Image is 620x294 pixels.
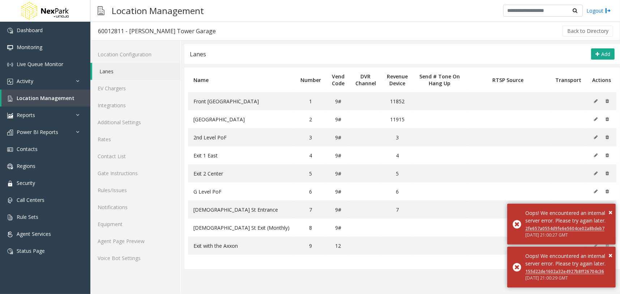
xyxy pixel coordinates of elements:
[525,268,604,274] a: 155d22de1602a32e4927b8ff26704c36
[381,68,413,92] th: Revenue Device
[17,61,63,68] span: Live Queue Monitor
[17,146,38,152] span: Contacts
[90,216,180,233] a: Equipment
[193,206,278,213] span: [DEMOGRAPHIC_DATA] St Entrance
[550,68,587,92] th: Transport
[608,207,612,217] span: ×
[193,98,259,105] span: Front [GEOGRAPHIC_DATA]
[295,219,326,237] td: 8
[608,250,612,260] span: ×
[17,129,58,135] span: Power BI Reports
[381,164,413,182] td: 5
[193,224,290,231] span: [DEMOGRAPHIC_DATA] St Exit (Monthly)
[193,242,238,249] span: Exit with the Axxon
[17,112,35,118] span: Reports
[90,250,180,267] a: Voice Bot Settings
[98,26,216,36] div: 60012811 - [PERSON_NAME] Tower Garage
[17,44,42,51] span: Monitoring
[1,90,90,107] a: Location Management
[381,92,413,110] td: 11852
[525,275,610,281] div: [DATE] 21:00:29 GMT
[7,164,13,169] img: 'icon'
[608,207,612,218] button: Close
[7,96,13,101] img: 'icon'
[295,237,326,255] td: 9
[17,163,35,169] span: Regions
[525,225,604,232] a: 2fe657a0554d9fe6e5604ce02a8bdeb7
[381,182,413,200] td: 6
[525,209,610,224] div: Oops! We encountered an internal server error. Please try again later.
[350,68,381,92] th: DVR Channel
[608,250,612,261] button: Close
[90,131,180,148] a: Rates
[381,128,413,146] td: 3
[190,49,206,59] div: Lanes
[605,7,611,14] img: logout
[295,200,326,219] td: 7
[17,230,51,237] span: Agent Services
[90,80,180,97] a: EV Chargers
[7,198,13,203] img: 'icon'
[90,165,180,182] a: Gate Instructions
[326,68,350,92] th: Vend Code
[326,128,350,146] td: 9#
[193,116,245,123] span: [GEOGRAPHIC_DATA]
[92,63,180,80] a: Lanes
[108,2,208,20] h3: Location Management
[413,68,466,92] th: Send # Tone On Hang Up
[7,181,13,186] img: 'icon'
[7,62,13,68] img: 'icon'
[193,170,223,177] span: Exit 2 Center
[7,232,13,237] img: 'icon'
[193,188,222,195] span: G Level PoF
[591,48,615,60] button: Add
[17,95,74,101] span: Location Management
[193,134,227,141] span: 2nd Level PoF
[601,51,610,57] span: Add
[17,180,35,186] span: Security
[525,252,610,267] div: Oops! We encountered an internal server error. Please try again later.
[7,147,13,152] img: 'icon'
[295,182,326,200] td: 6
[295,164,326,182] td: 5
[563,26,613,36] button: Back to Directory
[90,182,180,199] a: Rules/Issues
[90,148,180,165] a: Contact List
[193,152,218,159] span: Exit 1 East
[326,237,350,255] td: 12
[17,196,44,203] span: Call Centers
[326,182,350,200] td: 9#
[90,199,180,216] a: Notifications
[295,68,326,92] th: Number
[525,232,610,238] div: [DATE] 21:00:27 GMT
[381,110,413,128] td: 11915
[17,78,33,85] span: Activity
[7,28,13,34] img: 'icon'
[466,68,550,92] th: RTSP Source
[326,110,350,128] td: 9#
[98,2,104,20] img: pageIcon
[90,46,180,63] a: Location Configuration
[90,114,180,131] a: Additional Settings
[90,233,180,250] a: Agent Page Preview
[7,248,13,254] img: 'icon'
[381,200,413,219] td: 7
[90,97,180,114] a: Integrations
[587,68,616,92] th: Actions
[586,7,611,14] a: Logout
[17,27,43,34] span: Dashboard
[326,200,350,219] td: 9#
[295,128,326,146] td: 3
[17,247,45,254] span: Status Page
[188,68,295,92] th: Name
[326,146,350,164] td: 9#
[7,79,13,85] img: 'icon'
[295,110,326,128] td: 2
[17,213,38,220] span: Rule Sets
[7,45,13,51] img: 'icon'
[381,146,413,164] td: 4
[295,146,326,164] td: 4
[295,92,326,110] td: 1
[7,113,13,118] img: 'icon'
[326,92,350,110] td: 9#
